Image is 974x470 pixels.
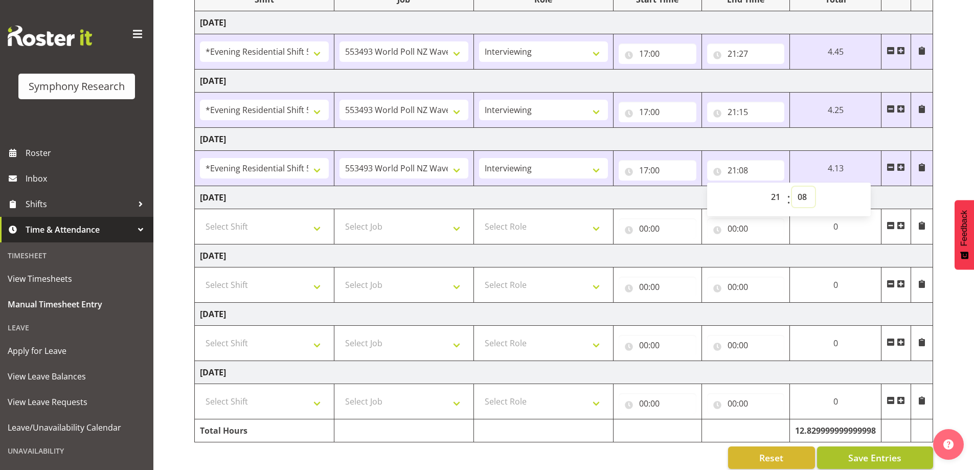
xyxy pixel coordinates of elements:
[3,364,151,389] a: View Leave Balances
[3,338,151,364] a: Apply for Leave
[790,419,881,442] td: 12.829999999999998
[8,394,146,410] span: View Leave Requests
[3,292,151,317] a: Manual Timesheet Entry
[195,419,334,442] td: Total Hours
[195,361,933,384] td: [DATE]
[619,160,696,181] input: Click to select...
[8,271,146,286] span: View Timesheets
[790,326,881,361] td: 0
[3,389,151,415] a: View Leave Requests
[790,34,881,70] td: 4.45
[790,93,881,128] td: 4.25
[759,451,783,464] span: Reset
[195,11,933,34] td: [DATE]
[619,335,696,355] input: Click to select...
[26,171,148,186] span: Inbox
[8,369,146,384] span: View Leave Balances
[707,102,785,122] input: Click to select...
[707,43,785,64] input: Click to select...
[195,186,933,209] td: [DATE]
[787,187,790,212] span: :
[707,277,785,297] input: Click to select...
[619,102,696,122] input: Click to select...
[8,420,146,435] span: Leave/Unavailability Calendar
[195,128,933,151] td: [DATE]
[790,384,881,419] td: 0
[619,43,696,64] input: Click to select...
[26,222,133,237] span: Time & Attendance
[619,277,696,297] input: Click to select...
[960,210,969,246] span: Feedback
[195,244,933,267] td: [DATE]
[3,317,151,338] div: Leave
[3,266,151,292] a: View Timesheets
[619,218,696,239] input: Click to select...
[8,343,146,359] span: Apply for Leave
[955,200,974,270] button: Feedback - Show survey
[195,70,933,93] td: [DATE]
[3,440,151,461] div: Unavailability
[790,151,881,186] td: 4.13
[8,297,146,312] span: Manual Timesheet Entry
[707,218,785,239] input: Click to select...
[8,26,92,46] img: Rosterit website logo
[619,393,696,414] input: Click to select...
[728,446,815,469] button: Reset
[848,451,901,464] span: Save Entries
[26,145,148,161] span: Roster
[195,303,933,326] td: [DATE]
[707,335,785,355] input: Click to select...
[26,196,133,212] span: Shifts
[707,160,785,181] input: Click to select...
[817,446,933,469] button: Save Entries
[3,415,151,440] a: Leave/Unavailability Calendar
[943,439,954,450] img: help-xxl-2.png
[29,79,125,94] div: Symphony Research
[3,245,151,266] div: Timesheet
[707,393,785,414] input: Click to select...
[790,267,881,303] td: 0
[790,209,881,244] td: 0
